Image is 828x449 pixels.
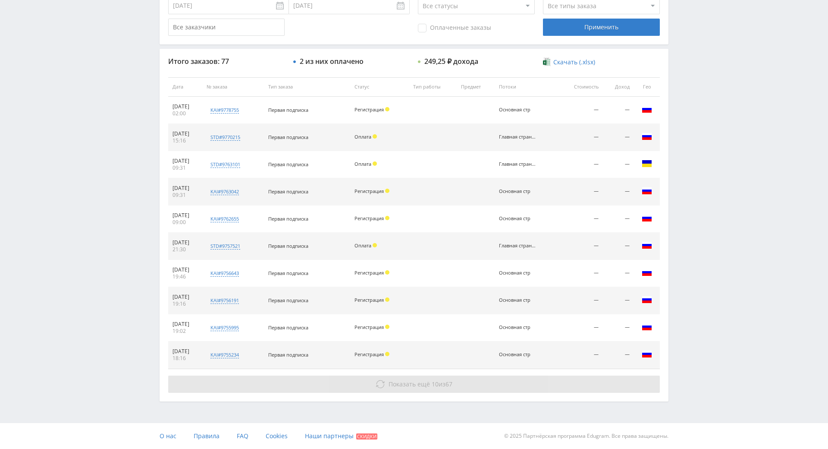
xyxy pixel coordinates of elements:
div: [DATE] [172,212,198,219]
span: Наши партнеры [305,432,354,440]
div: Основная стр [499,107,538,113]
span: Первая подписка [268,351,308,358]
div: Основная стр [499,216,538,221]
td: — [603,341,634,369]
div: 19:46 [172,273,198,280]
span: Холд [385,325,389,329]
td: — [558,124,603,151]
span: Холд [385,352,389,356]
span: Холд [385,270,389,275]
td: — [603,97,634,124]
span: Регистрация [354,269,384,276]
div: kai#9755234 [210,351,239,358]
td: — [558,287,603,314]
div: kai#9755995 [210,324,239,331]
span: 67 [445,380,452,388]
div: 09:31 [172,192,198,199]
button: Показать ещё 10из67 [168,376,660,393]
span: Первая подписка [268,134,308,140]
a: FAQ [237,423,248,449]
td: — [603,206,634,233]
span: Холд [385,189,389,193]
a: Скачать (.xlsx) [543,58,595,66]
div: kai#9756643 [210,270,239,277]
div: [DATE] [172,239,198,246]
span: Регистрация [354,106,384,113]
td: — [603,151,634,178]
div: Применить [543,19,659,36]
th: Стоимость [558,77,603,97]
img: ukr.png [642,158,652,169]
th: Тип работы [409,77,457,97]
span: Холд [373,134,377,139]
td: — [558,206,603,233]
div: 21:30 [172,246,198,253]
th: Гео [634,77,660,97]
span: Первая подписка [268,107,308,113]
td: — [603,124,634,151]
div: 09:31 [172,164,198,171]
a: Правила [194,423,220,449]
div: kai#9756191 [210,297,239,304]
span: Холд [373,161,377,166]
th: Статус [350,77,408,97]
span: Оплата [354,161,371,167]
span: из [389,380,452,388]
img: rus.png [642,294,652,305]
div: Главная страница [499,243,538,249]
span: Оплаченные заказы [418,24,491,32]
th: Тип заказа [264,77,350,97]
th: Предмет [457,77,495,97]
div: Главная страница [499,134,538,140]
div: Итого заказов: 77 [168,57,285,65]
td: — [558,260,603,287]
a: Cookies [266,423,288,449]
div: 19:02 [172,328,198,335]
span: Скачать (.xlsx) [553,59,595,66]
span: Первая подписка [268,243,308,249]
div: std#9757521 [210,243,240,250]
div: 02:00 [172,110,198,117]
div: 249,25 ₽ дохода [424,57,478,65]
img: rus.png [642,131,652,142]
span: Правила [194,432,220,440]
span: Скидки [356,433,377,440]
div: [DATE] [172,294,198,300]
a: О нас [160,423,176,449]
input: Все заказчики [168,19,285,36]
div: [DATE] [172,158,198,164]
span: FAQ [237,432,248,440]
img: rus.png [642,267,652,278]
td: — [558,314,603,341]
img: rus.png [642,349,652,359]
div: 09:00 [172,219,198,226]
span: Холд [385,297,389,302]
div: std#9770215 [210,134,240,141]
div: kai#9763042 [210,188,239,195]
span: Первая подписка [268,215,308,222]
span: Cookies [266,432,288,440]
td: — [603,260,634,287]
img: rus.png [642,213,652,223]
div: Основная стр [499,270,538,276]
th: Доход [603,77,634,97]
span: Холд [385,216,389,220]
img: rus.png [642,186,652,196]
img: xlsx [543,57,550,66]
td: — [603,314,634,341]
span: Регистрация [354,188,384,194]
a: Наши партнеры Скидки [305,423,377,449]
div: 2 из них оплачено [300,57,364,65]
span: 10 [432,380,439,388]
span: Регистрация [354,351,384,357]
th: № заказа [202,77,264,97]
span: Первая подписка [268,161,308,168]
span: Первая подписка [268,188,308,195]
span: Холд [373,243,377,247]
span: Регистрация [354,215,384,221]
div: [DATE] [172,266,198,273]
th: Дата [168,77,202,97]
div: Основная стр [499,297,538,303]
div: [DATE] [172,130,198,137]
div: [DATE] [172,321,198,328]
